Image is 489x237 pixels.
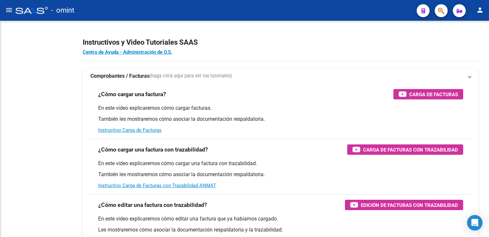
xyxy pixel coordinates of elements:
[347,144,463,155] button: Carga de Facturas con Trazabilidad
[98,145,208,154] h3: ¿Cómo cargar una factura con trazabilidad?
[409,90,458,98] span: Carga de Facturas
[98,183,216,188] a: Instructivo Carga de Facturas con Trazabilidad ANMAT
[98,105,463,112] p: En este video explicaremos cómo cargar facturas.
[83,49,172,55] a: Centro de Ayuda - Administración de O.S.
[98,90,166,99] h3: ¿Cómo cargar una factura?
[98,116,463,123] p: También les mostraremos cómo asociar la documentación respaldatoria.
[98,160,463,167] p: En este video explicaremos cómo cargar una factura con trazabilidad.
[98,226,463,233] p: Les mostraremos cómo asociar la documentación respaldatoria y la trazabilidad.
[98,127,161,133] a: Instructivo Carga de Facturas
[98,200,207,209] h3: ¿Cómo editar una factura con trazabilidad?
[51,3,74,17] span: - omint
[83,36,479,49] h2: Instructivos y Video Tutoriales SAAS
[361,201,458,209] span: Edición de Facturas con Trazabilidad
[467,215,483,231] div: Open Intercom Messenger
[476,6,484,14] mat-icon: person
[98,171,463,178] p: También les mostraremos cómo asociar la documentación respaldatoria.
[150,73,232,80] span: (haga click aquí para ver los tutoriales)
[363,146,458,154] span: Carga de Facturas con Trazabilidad
[83,68,479,84] mat-expansion-panel-header: Comprobantes / Facturas(haga click aquí para ver los tutoriales)
[345,200,463,210] button: Edición de Facturas con Trazabilidad
[90,73,150,80] strong: Comprobantes / Facturas
[5,6,13,14] mat-icon: menu
[393,89,463,99] button: Carga de Facturas
[98,215,463,222] p: En este video explicaremos cómo editar una factura que ya habíamos cargado.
